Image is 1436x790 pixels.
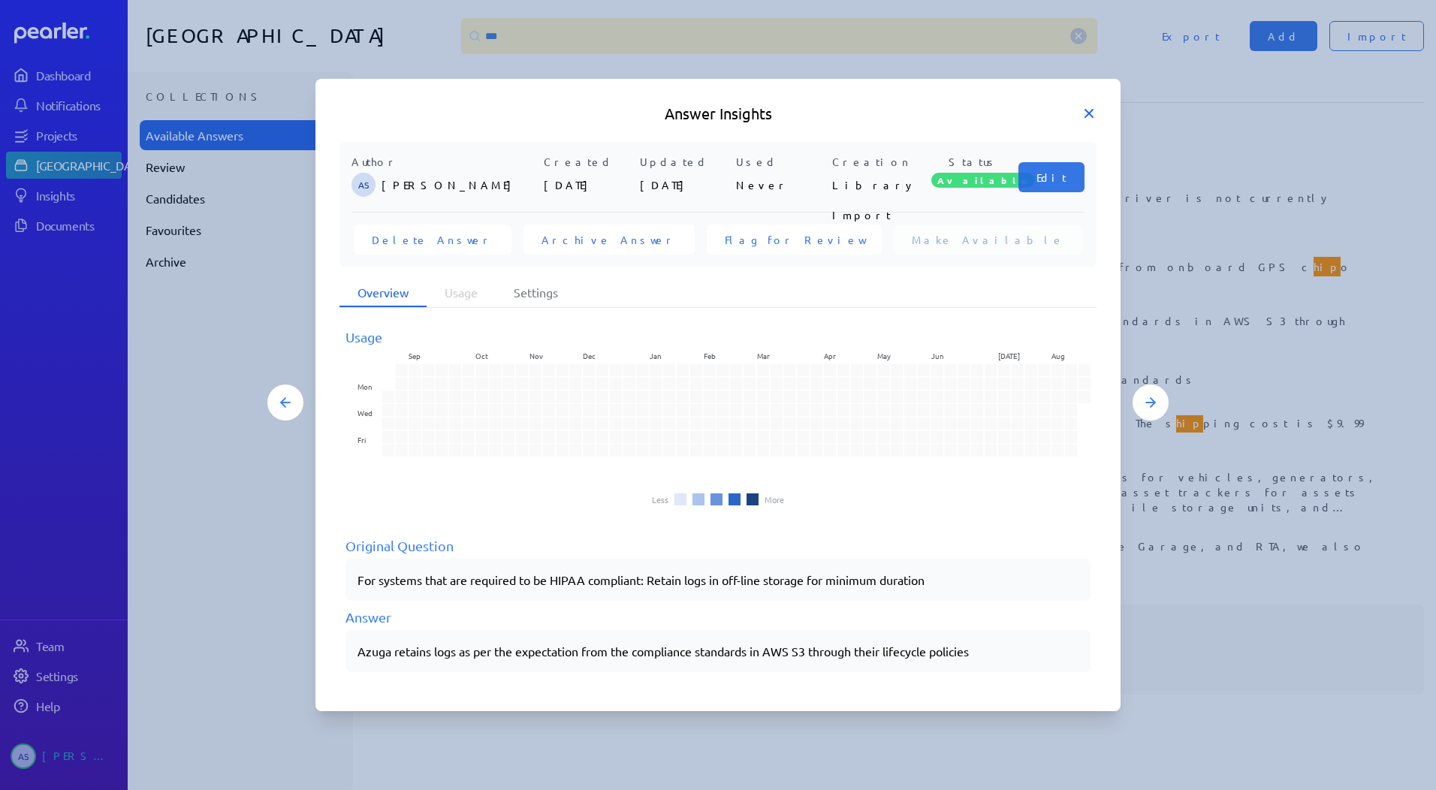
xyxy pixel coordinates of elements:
[357,571,1079,589] p: For systems that are required to be HIPAA compliant: Retain logs in off-line storage for minimum ...
[912,232,1064,247] span: Make Available
[357,642,1079,660] p: Azuga retains logs as per the expectation from the compliance standards in AWS S3 through their l...
[1018,162,1085,192] button: Edit
[931,173,1035,188] span: Available
[1133,384,1169,421] button: Next Answer
[427,279,496,307] li: Usage
[765,495,784,504] li: More
[357,381,373,392] text: Mon
[928,154,1018,170] p: Status
[345,535,1091,556] div: Original Question
[357,408,373,419] text: Wed
[824,350,836,361] text: Apr
[475,350,488,361] text: Oct
[725,232,864,247] span: Flag for Review
[544,154,634,170] p: Created
[382,170,538,200] p: [PERSON_NAME]
[877,350,891,361] text: May
[650,350,662,361] text: Jan
[409,350,421,361] text: Sep
[357,434,366,445] text: Fri
[931,350,944,361] text: Jun
[652,495,668,504] li: Less
[707,225,882,255] button: Flag for Review
[998,350,1020,361] text: [DATE]
[351,154,538,170] p: Author
[523,225,695,255] button: Archive Answer
[894,225,1082,255] button: Make Available
[372,232,493,247] span: Delete Answer
[736,154,826,170] p: Used
[354,225,511,255] button: Delete Answer
[640,170,730,200] p: [DATE]
[345,327,1091,347] div: Usage
[832,170,922,200] p: Library Import
[583,350,596,361] text: Dec
[542,232,677,247] span: Archive Answer
[267,384,303,421] button: Previous Answer
[757,350,770,361] text: Mar
[345,607,1091,627] div: Answer
[640,154,730,170] p: Updated
[832,154,922,170] p: Creation
[339,279,427,307] li: Overview
[1036,170,1066,185] span: Edit
[496,279,576,307] li: Settings
[704,350,716,361] text: Feb
[544,170,634,200] p: [DATE]
[1051,350,1065,361] text: Aug
[339,103,1097,124] h5: Answer Insights
[736,170,826,200] p: Never
[529,350,543,361] text: Nov
[351,173,376,197] span: Audrie Stefanini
